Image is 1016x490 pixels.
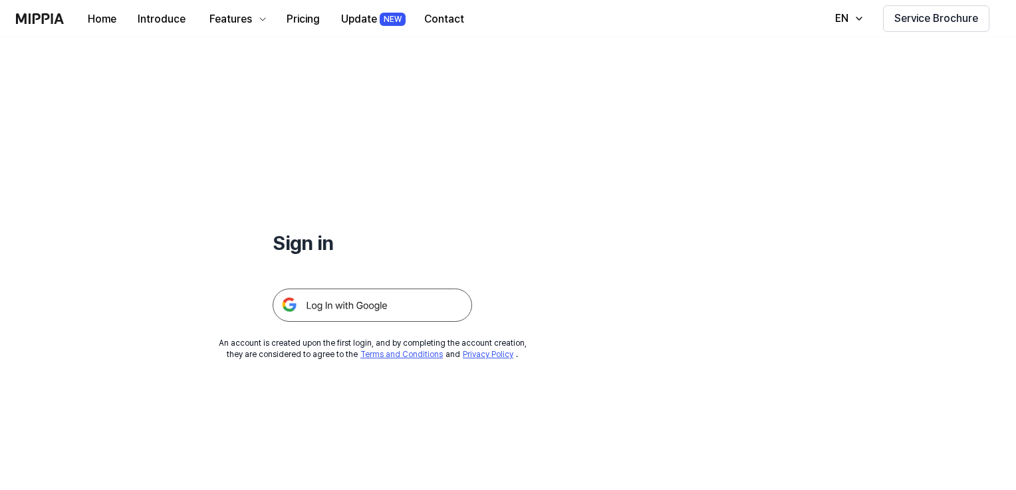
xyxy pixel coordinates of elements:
div: An account is created upon the first login, and by completing the account creation, they are cons... [219,338,527,360]
img: 구글 로그인 버튼 [273,289,472,322]
div: EN [832,11,851,27]
button: Features [196,6,276,33]
a: UpdateNEW [330,1,414,37]
div: NEW [380,13,406,26]
button: Pricing [276,6,330,33]
button: EN [822,5,872,32]
img: logo [16,13,64,24]
button: Introduce [127,6,196,33]
a: Privacy Policy [463,350,513,359]
button: Service Brochure [883,5,989,32]
a: Terms and Conditions [360,350,443,359]
button: UpdateNEW [330,6,414,33]
button: Home [77,6,127,33]
div: Features [207,11,255,27]
h1: Sign in [273,229,472,257]
button: Contact [414,6,475,33]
